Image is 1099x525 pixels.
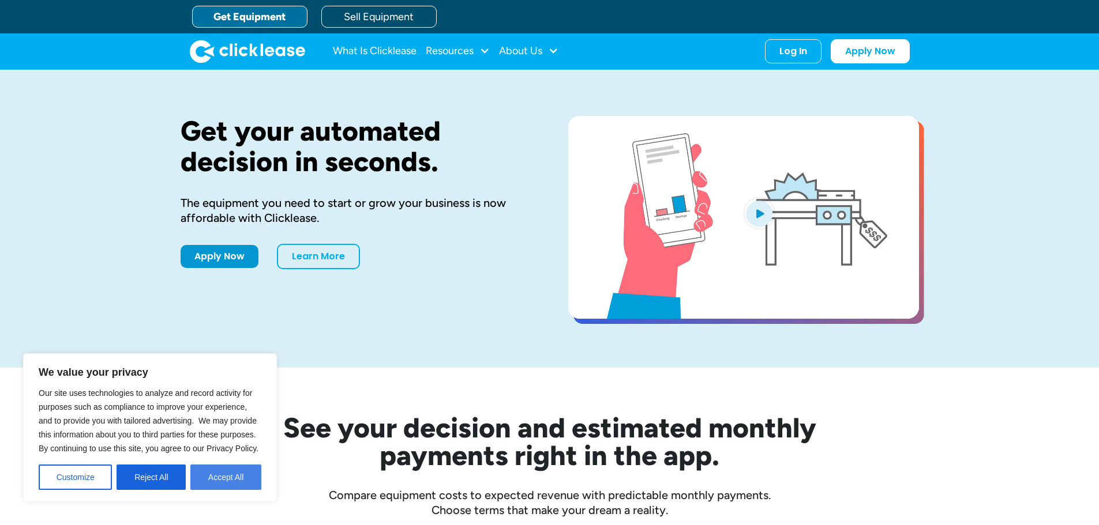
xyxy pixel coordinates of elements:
[499,40,558,63] div: About Us
[744,197,775,229] img: Blue play button logo on a light blue circular background
[321,6,437,28] a: Sell Equipment
[333,40,417,63] a: What Is Clicklease
[568,116,919,319] a: open lightbox
[190,40,305,63] a: home
[23,353,277,502] div: We value your privacy
[190,464,261,490] button: Accept All
[181,116,531,177] h1: Get your automated decision in seconds.
[779,46,807,57] div: Log In
[227,414,873,469] h2: See your decision and estimated monthly payments right in the app.
[181,488,919,518] div: Compare equipment costs to expected revenue with predictable monthly payments. Choose terms that ...
[426,40,490,63] div: Resources
[190,40,305,63] img: Clicklease logo
[39,464,112,490] button: Customize
[192,6,307,28] a: Get Equipment
[117,464,186,490] button: Reject All
[181,245,258,268] a: Apply Now
[39,388,258,453] span: Our site uses technologies to analyze and record activity for purposes such as compliance to impr...
[181,195,531,225] div: The equipment you need to start or grow your business is now affordable with Clicklease.
[831,39,910,63] a: Apply Now
[39,365,261,379] p: We value your privacy
[277,244,360,269] a: Learn More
